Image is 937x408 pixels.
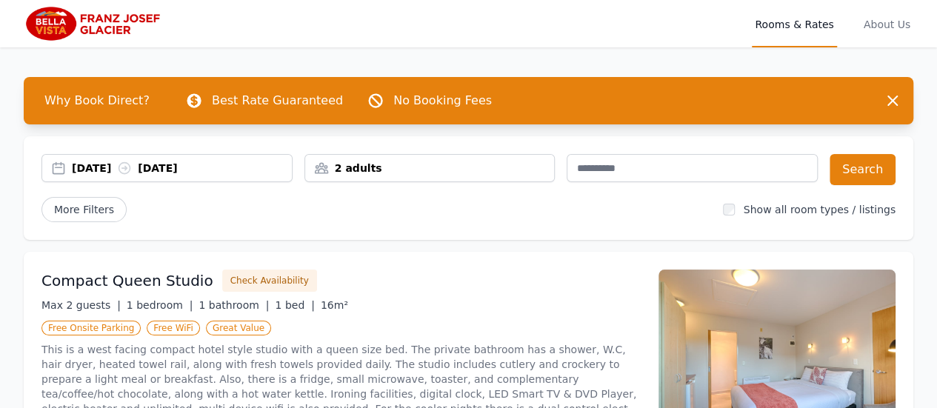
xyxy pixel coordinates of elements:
span: 16m² [321,299,348,311]
span: 1 bathroom | [199,299,269,311]
img: Bella Vista Franz Josef Glacier [24,6,167,41]
p: No Booking Fees [393,92,492,110]
button: Search [830,154,896,185]
span: Free WiFi [147,321,200,335]
button: Check Availability [222,270,317,292]
div: [DATE] [DATE] [72,161,292,175]
p: Best Rate Guaranteed [212,92,343,110]
span: More Filters [41,197,127,222]
h3: Compact Queen Studio [41,270,213,291]
span: 1 bed | [275,299,314,311]
span: Great Value [206,321,271,335]
div: 2 adults [305,161,555,175]
label: Show all room types / listings [744,204,896,215]
span: 1 bedroom | [127,299,193,311]
span: Free Onsite Parking [41,321,141,335]
span: Why Book Direct? [33,86,161,116]
span: Max 2 guests | [41,299,121,311]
